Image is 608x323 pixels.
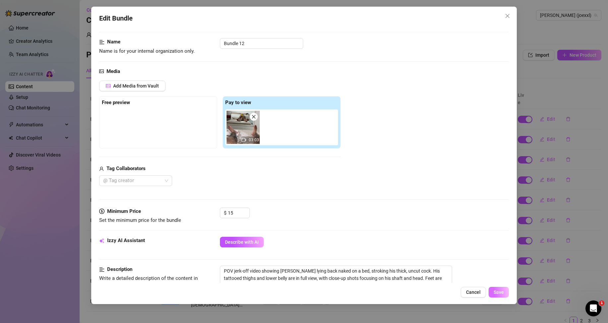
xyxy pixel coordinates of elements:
span: Write a detailed description of the content in a few sentences. Avoid vague or implied descriptio... [99,275,198,312]
span: Edit Bundle [99,13,133,24]
input: Enter a name [220,38,303,49]
span: Name is for your internal organization only. [99,48,195,54]
button: Add Media from Vault [99,81,166,91]
strong: Free preview [102,99,130,105]
strong: Izzy AI Assistant [107,237,145,243]
strong: Tag Collaborators [106,165,146,171]
span: dollar [99,208,104,216]
span: picture [106,84,110,88]
span: align-left [99,266,104,274]
span: Set the minimum price for the bundle [99,217,181,223]
img: media [227,111,260,144]
button: Describe with AI [220,237,264,247]
button: Cancel [461,287,486,297]
span: Close [502,13,513,19]
span: close [251,114,256,119]
button: Close [502,11,513,21]
span: Cancel [466,290,481,295]
button: Save [489,287,509,297]
span: close [505,13,510,19]
textarea: POV jerk-off video showing [PERSON_NAME] lying back naked on a bed, stroking his thick, uncut coc... [220,266,452,291]
span: video-camera [241,138,246,142]
strong: Pay to view [225,99,251,105]
iframe: Intercom live chat [585,300,601,316]
strong: Minimum Price [107,208,141,214]
span: 1 [599,300,604,306]
span: picture [99,68,104,76]
span: Describe with AI [225,239,259,245]
span: user [99,165,104,173]
div: 03:03 [227,111,260,144]
span: Save [494,290,504,295]
span: 03:03 [249,138,259,142]
strong: Name [107,39,120,45]
strong: Media [106,68,120,74]
strong: Description [107,266,132,272]
span: align-left [99,38,104,46]
span: Add Media from Vault [113,83,159,89]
